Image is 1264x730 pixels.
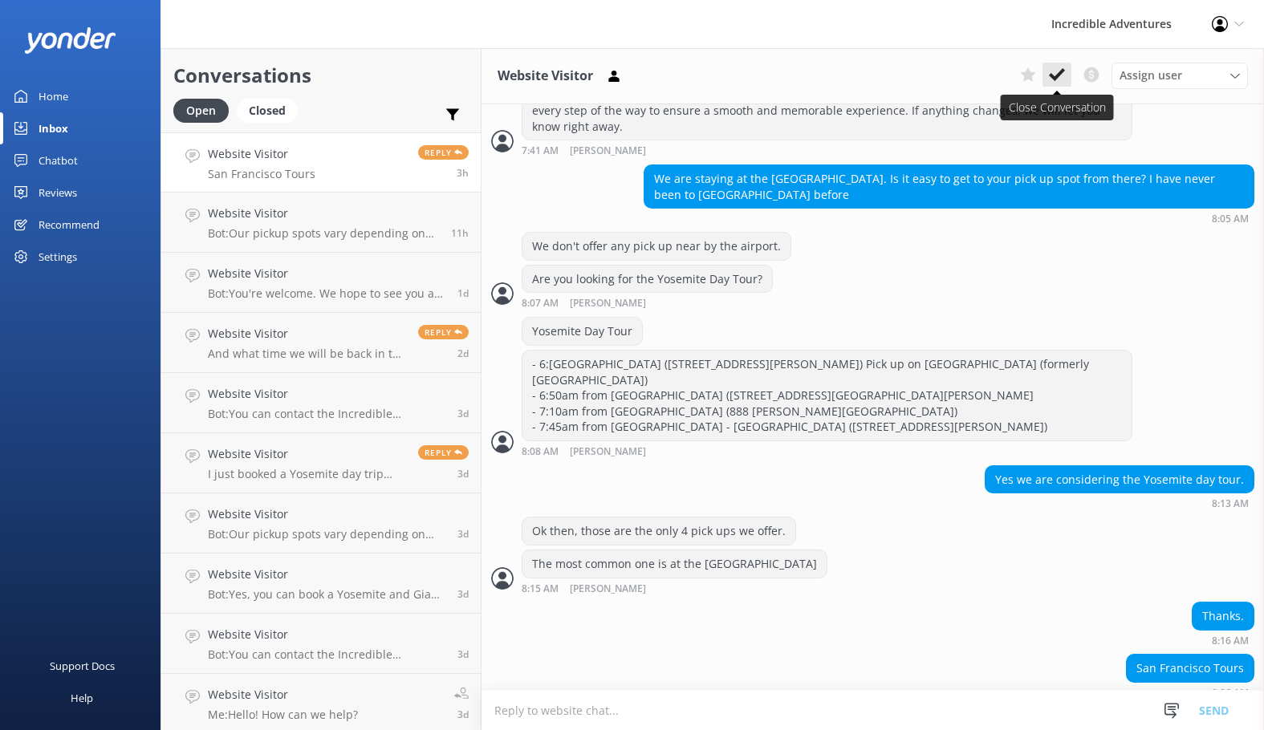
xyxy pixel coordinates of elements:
div: Help [71,682,93,714]
div: Home [39,80,68,112]
p: San Francisco Tours [208,167,315,181]
div: Yosemite Day Tour [522,318,642,345]
a: Website VisitorBot:Yes, you can book a Yosemite and Giant Sequoias Day Tour from [GEOGRAPHIC_DATA... [161,554,481,614]
a: Website VisitorAnd what time we will be back in the evening?Reply2d [161,313,481,373]
p: Bot: Our pickup spots vary depending on the tour you select. To get the most accurate pickup info... [208,226,439,241]
h3: Website Visitor [498,66,593,87]
strong: 8:07 AM [522,298,559,309]
h4: Website Visitor [208,145,315,163]
h4: Website Visitor [208,385,445,403]
div: - 6:[GEOGRAPHIC_DATA] ([STREET_ADDRESS][PERSON_NAME]) Pick up on [GEOGRAPHIC_DATA] (formerly [GEO... [522,351,1132,440]
h4: Website Visitor [208,566,445,583]
div: Open [173,99,229,123]
strong: 8:13 AM [1212,499,1249,509]
p: Bot: You can contact the Incredible Adventures team at [PHONE_NUMBER], or by emailing [EMAIL_ADDR... [208,407,445,421]
span: Oct 11 2025 08:06am (UTC -07:00) America/Los_Angeles [457,166,469,180]
h4: Website Visitor [208,205,439,222]
strong: 8:05 AM [1212,214,1249,224]
strong: 8:08 AM [522,447,559,457]
div: Oct 11 2025 07:05am (UTC -07:00) America/Los_Angeles [644,213,1254,224]
p: Bot: Yes, you can book a Yosemite and Giant Sequoias Day Tour from [GEOGRAPHIC_DATA]. For more in... [208,587,445,602]
div: Oct 11 2025 08:06am (UTC -07:00) America/Los_Angeles [1126,687,1254,698]
div: Inbox [39,112,68,144]
a: Closed [237,101,306,119]
a: Website VisitorBot:You're welcome. We hope to see you at Incredible Adventures soon!1d [161,253,481,313]
p: Bot: Our pickup spots vary depending on the tour you select. To get the most accurate pickup info... [208,527,445,541]
div: San Francisco Tours [1127,655,1254,682]
div: Are you looking for the Yosemite Day Tour? [522,266,772,293]
strong: 9:06 AM [1212,688,1249,698]
div: Oct 11 2025 07:07am (UTC -07:00) America/Los_Angeles [522,297,773,309]
a: Website VisitorBot:Our pickup spots vary depending on the tour you select. To get the most accura... [161,493,481,554]
span: Oct 10 2025 11:59pm (UTC -07:00) America/Los_Angeles [451,226,469,240]
div: Chatbot [39,144,78,176]
span: Oct 08 2025 11:17am (UTC -07:00) America/Los_Angeles [457,407,469,420]
div: Oct 11 2025 07:08am (UTC -07:00) America/Los_Angeles [522,445,1132,457]
div: We are staying at the [GEOGRAPHIC_DATA]. Is it easy to get to your pick up spot from there? I hav... [644,165,1254,208]
h4: Website Visitor [208,445,406,463]
div: Thanks. [1193,602,1254,630]
div: Settings [39,241,77,273]
img: yonder-white-logo.png [24,27,116,54]
span: Oct 08 2025 01:56am (UTC -07:00) America/Los_Angeles [457,587,469,601]
span: [PERSON_NAME] [570,447,646,457]
div: Oct 11 2025 07:13am (UTC -07:00) America/Los_Angeles [985,497,1254,509]
a: Open [173,101,237,119]
a: Website VisitorI just booked a Yosemite day trip tour, and I'm wondering if there is an alternate... [161,433,481,493]
div: Oct 11 2025 06:41am (UTC -07:00) America/Los_Angeles [522,144,1132,156]
div: Oct 11 2025 07:16am (UTC -07:00) America/Los_Angeles [1192,635,1254,646]
span: Reply [418,325,469,339]
span: [PERSON_NAME] [570,584,646,594]
a: Website VisitorSan Francisco ToursReply3h [161,132,481,193]
a: Website VisitorBot:Our pickup spots vary depending on the tour you select. To get the most accura... [161,193,481,253]
h4: Website Visitor [208,265,445,282]
span: [PERSON_NAME] [570,298,646,309]
span: Reply [418,445,469,460]
div: Ok then, those are the only 4 pick ups we offer. [522,517,795,545]
strong: 8:16 AM [1212,636,1249,646]
span: Oct 09 2025 05:11pm (UTC -07:00) America/Los_Angeles [457,286,469,300]
span: Assign user [1120,67,1182,84]
p: Bot: You can contact the Incredible Adventures team at [PHONE_NUMBER], or by emailing [EMAIL_ADDR... [208,647,445,662]
div: We don't offer any pick up near by the airport. [522,233,791,260]
a: Website VisitorBot:You can contact the Incredible Adventures team at [PHONE_NUMBER], or by emaili... [161,373,481,433]
p: And what time we will be back in the evening? [208,347,406,361]
p: Me: Hello! How can we help? [208,708,358,722]
span: Reply [418,145,469,160]
div: Assign User [1112,63,1248,88]
span: Oct 07 2025 01:28pm (UTC -07:00) America/Los_Angeles [457,708,469,721]
div: The most common one is at the [GEOGRAPHIC_DATA] [522,550,827,578]
span: Oct 08 2025 02:32pm (UTC -07:00) America/Los_Angeles [457,347,469,360]
strong: 7:41 AM [522,146,559,156]
h4: Website Visitor [208,325,406,343]
h2: Conversations [173,60,469,91]
h4: Website Visitor [208,505,445,523]
div: Support Docs [50,650,115,682]
div: Closed [237,99,298,123]
h4: Website Visitor [208,626,445,643]
div: Recommend [39,209,100,241]
h4: Website Visitor [208,686,358,704]
a: Website VisitorBot:You can contact the Incredible Adventures team at [PHONE_NUMBER], or by emaili... [161,614,481,674]
span: Oct 07 2025 09:27pm (UTC -07:00) America/Los_Angeles [457,647,469,661]
div: Reviews [39,176,77,209]
p: Bot: You're welcome. We hope to see you at Incredible Adventures soon! [208,286,445,301]
p: I just booked a Yosemite day trip tour, and I'm wondering if there is an alternate pickup locatio... [208,467,406,481]
div: Oct 11 2025 07:15am (UTC -07:00) America/Los_Angeles [522,582,827,594]
strong: 8:15 AM [522,584,559,594]
span: Oct 08 2025 09:44am (UTC -07:00) America/Los_Angeles [457,527,469,541]
span: [PERSON_NAME] [570,146,646,156]
span: Oct 08 2025 10:57am (UTC -07:00) America/Los_Angeles [457,467,469,481]
div: Yes we are considering the Yosemite day tour. [986,466,1254,493]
